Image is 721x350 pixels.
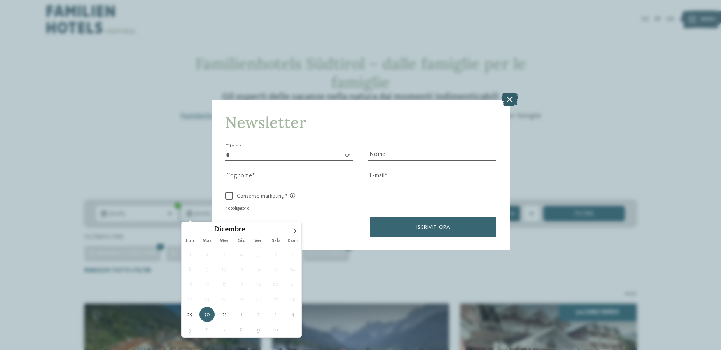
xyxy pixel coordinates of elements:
span: Dicembre 7, 2025 [285,246,300,261]
span: Dicembre 18, 2025 [234,276,249,292]
span: Gio [233,238,250,243]
span: Consenso marketing [233,193,295,199]
span: Gennaio 9, 2026 [251,322,266,337]
span: Dicembre 27, 2025 [268,292,283,307]
span: Dicembre 3, 2025 [217,246,232,261]
span: Sab [267,238,284,243]
span: Dicembre 26, 2025 [251,292,266,307]
span: Dicembre 2, 2025 [199,246,215,261]
span: Gennaio 3, 2026 [268,307,283,322]
span: Mer [216,238,233,243]
span: Dicembre 9, 2025 [199,261,215,276]
span: Gennaio 1, 2026 [234,307,249,322]
span: Gennaio 8, 2026 [234,322,249,337]
span: Dicembre 4, 2025 [234,246,249,261]
span: Dicembre 13, 2025 [268,261,283,276]
span: Gennaio 7, 2026 [217,322,232,337]
span: Dicembre 10, 2025 [217,261,232,276]
span: Dicembre 6, 2025 [268,246,283,261]
span: Dicembre 29, 2025 [182,307,198,322]
span: Dom [284,238,301,243]
span: Dicembre 22, 2025 [182,292,198,307]
span: Dicembre 24, 2025 [217,292,232,307]
button: Iscriviti ora [370,217,496,237]
span: Dicembre 14, 2025 [285,261,300,276]
span: Ven [250,238,267,243]
span: Dicembre 1, 2025 [182,246,198,261]
span: Gennaio 10, 2026 [268,322,283,337]
span: Gennaio 4, 2026 [285,307,300,322]
span: Gennaio 2, 2026 [251,307,266,322]
span: Dicembre 11, 2025 [234,261,249,276]
span: Dicembre 15, 2025 [182,276,198,292]
span: Mar [199,238,216,243]
span: Dicembre 5, 2025 [251,246,266,261]
span: Dicembre 25, 2025 [234,292,249,307]
span: Dicembre 17, 2025 [217,276,232,292]
span: * obbligatorio [225,206,249,211]
span: Lun [182,238,199,243]
span: Dicembre [214,226,245,234]
span: Dicembre 20, 2025 [268,276,283,292]
span: Dicembre 28, 2025 [285,292,300,307]
input: Year [245,225,271,233]
span: Dicembre 30, 2025 [199,307,215,322]
span: Iscriviti ora [416,224,450,230]
span: Dicembre 31, 2025 [217,307,232,322]
span: Dicembre 19, 2025 [251,276,266,292]
span: Dicembre 8, 2025 [182,261,198,276]
span: Gennaio 5, 2026 [182,322,198,337]
span: Dicembre 21, 2025 [285,276,300,292]
span: Gennaio 6, 2026 [199,322,215,337]
span: Gennaio 11, 2026 [285,322,300,337]
span: Dicembre 16, 2025 [199,276,215,292]
span: Dicembre 12, 2025 [251,261,266,276]
span: Dicembre 23, 2025 [199,292,215,307]
span: Newsletter [225,112,306,132]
